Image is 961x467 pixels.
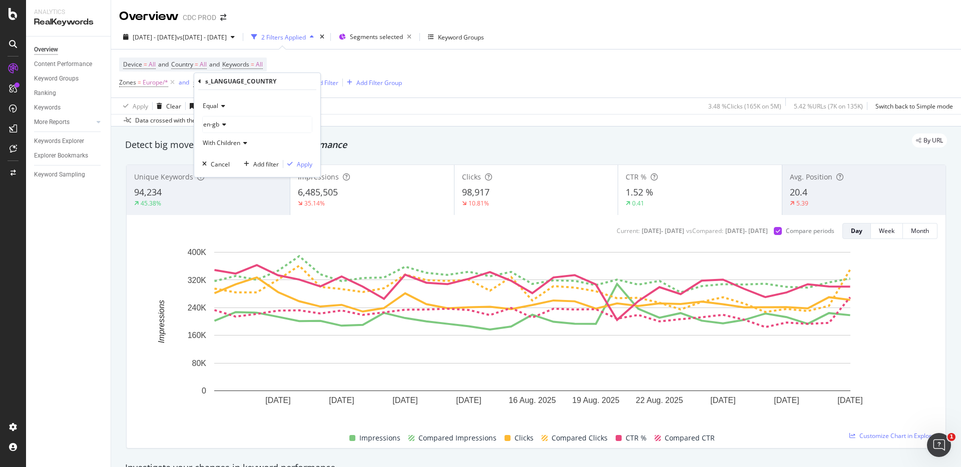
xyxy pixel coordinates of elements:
[515,432,534,444] span: Clicks
[424,29,488,45] button: Keyword Groups
[927,433,951,457] iframe: Intercom live chat
[34,169,85,180] div: Keyword Sampling
[133,33,177,41] span: [DATE] - [DATE]
[135,116,213,125] div: Data crossed with the Crawl
[34,136,104,146] a: Keywords Explorer
[329,396,354,404] text: [DATE]
[134,186,162,198] span: 94,234
[202,386,206,395] text: 0
[849,431,937,440] a: Customize Chart in Explorer
[34,44,58,55] div: Overview
[203,138,240,147] span: With Children
[859,431,937,440] span: Customize Chart in Explorer
[350,32,403,41] span: Segments selected
[879,226,894,235] div: Week
[143,75,168,89] span: Europe/*
[220,14,226,21] div: arrow-right-arrow-left
[261,33,306,41] div: 2 Filters Applied
[392,396,417,404] text: [DATE]
[209,60,220,68] span: and
[356,78,402,87] div: Add Filter Group
[34,8,103,16] div: Analytics
[665,432,715,444] span: Compared CTR
[632,199,644,207] div: 0.41
[34,136,84,146] div: Keywords Explorer
[247,29,318,45] button: 2 Filters Applied
[192,359,207,367] text: 80K
[34,59,104,69] a: Content Performance
[312,78,338,87] div: Add Filter
[34,44,104,55] a: Overview
[626,432,647,444] span: CTR %
[34,102,61,113] div: Keywords
[774,396,799,404] text: [DATE]
[203,120,219,128] span: en-gb
[438,33,484,41] div: Keyword Groups
[871,223,903,239] button: Week
[34,169,104,180] a: Keyword Sampling
[251,60,254,68] span: =
[318,32,326,42] div: times
[418,432,497,444] span: Compared Impressions
[34,117,70,127] div: More Reports
[200,57,207,71] span: All
[871,98,953,114] button: Switch back to Simple mode
[572,396,619,404] text: 19 Aug. 2025
[158,60,169,68] span: and
[119,29,239,45] button: [DATE] - [DATE]vs[DATE] - [DATE]
[34,117,94,127] a: More Reports
[552,432,608,444] span: Compared Clicks
[617,226,640,235] div: Current:
[837,396,862,404] text: [DATE]
[265,396,290,404] text: [DATE]
[253,160,279,168] div: Add filter
[119,78,136,86] span: Zones
[166,102,181,110] div: Clear
[188,331,207,339] text: 160K
[240,159,279,169] button: Add filter
[842,223,871,239] button: Day
[183,12,216,22] div: CDC PROD
[34,59,92,69] div: Content Performance
[708,102,781,110] div: 3.48 % Clicks ( 165K on 5M )
[283,159,312,169] button: Apply
[34,73,79,84] div: Keyword Groups
[135,247,930,420] div: A chart.
[141,199,161,207] div: 45.38%
[186,98,212,114] button: Save
[157,300,166,343] text: Impressions
[456,396,481,404] text: [DATE]
[343,76,402,88] button: Add Filter Group
[188,248,207,256] text: 400K
[144,60,147,68] span: =
[34,102,104,113] a: Keywords
[195,60,198,68] span: =
[923,137,943,143] span: By URL
[947,433,955,441] span: 1
[335,29,415,45] button: Segments selected
[462,172,481,181] span: Clicks
[133,102,148,110] div: Apply
[34,73,104,84] a: Keyword Groups
[203,101,218,110] span: Equal
[794,102,863,110] div: 5.42 % URLs ( 7K on 135K )
[171,60,193,68] span: Country
[138,78,141,86] span: =
[903,223,937,239] button: Month
[34,16,103,28] div: RealKeywords
[179,77,189,87] button: and
[626,172,647,181] span: CTR %
[359,432,400,444] span: Impressions
[198,159,230,169] button: Cancel
[796,199,808,207] div: 5.39
[193,78,262,86] span: s_LANGUAGE_COUNTRY
[786,226,834,235] div: Compare periods
[134,172,193,181] span: Unique Keywords
[177,33,227,41] span: vs [DATE] - [DATE]
[188,275,207,284] text: 320K
[790,186,807,198] span: 20.4
[205,77,276,85] div: s_LANGUAGE_COUNTRY
[468,199,489,207] div: 10.81%
[34,150,88,161] div: Explorer Bookmarks
[509,396,556,404] text: 16 Aug. 2025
